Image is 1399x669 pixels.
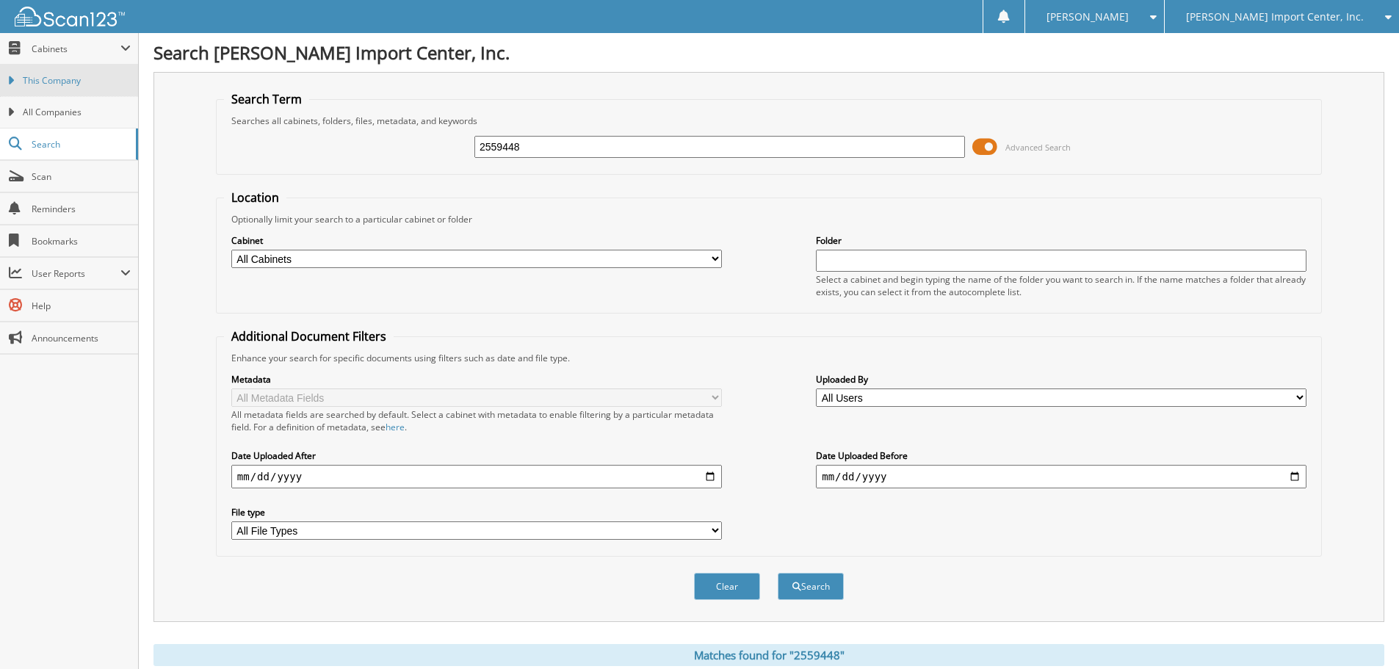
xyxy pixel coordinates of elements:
span: [PERSON_NAME] Import Center, Inc. [1186,12,1364,21]
label: Folder [816,234,1306,247]
span: Scan [32,170,131,183]
label: File type [231,506,722,518]
span: Bookmarks [32,235,131,247]
h1: Search [PERSON_NAME] Import Center, Inc. [153,40,1384,65]
input: start [231,465,722,488]
div: Optionally limit your search to a particular cabinet or folder [224,213,1314,225]
img: scan123-logo-white.svg [15,7,125,26]
span: Search [32,138,129,151]
div: All metadata fields are searched by default. Select a cabinet with metadata to enable filtering b... [231,408,722,433]
label: Date Uploaded Before [816,449,1306,462]
legend: Location [224,189,286,206]
span: All Companies [23,106,131,119]
a: here [386,421,405,433]
span: Help [32,300,131,312]
div: Searches all cabinets, folders, files, metadata, and keywords [224,115,1314,127]
span: Advanced Search [1005,142,1071,153]
div: Matches found for "2559448" [153,644,1384,666]
label: Date Uploaded After [231,449,722,462]
button: Clear [694,573,760,600]
button: Search [778,573,844,600]
label: Cabinet [231,234,722,247]
input: end [816,465,1306,488]
iframe: Chat Widget [1326,599,1399,669]
label: Metadata [231,373,722,386]
span: Reminders [32,203,131,215]
div: Enhance your search for specific documents using filters such as date and file type. [224,352,1314,364]
span: [PERSON_NAME] [1046,12,1129,21]
label: Uploaded By [816,373,1306,386]
span: Announcements [32,332,131,344]
div: Select a cabinet and begin typing the name of the folder you want to search in. If the name match... [816,273,1306,298]
legend: Additional Document Filters [224,328,394,344]
legend: Search Term [224,91,309,107]
span: Cabinets [32,43,120,55]
span: This Company [23,74,131,87]
span: User Reports [32,267,120,280]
